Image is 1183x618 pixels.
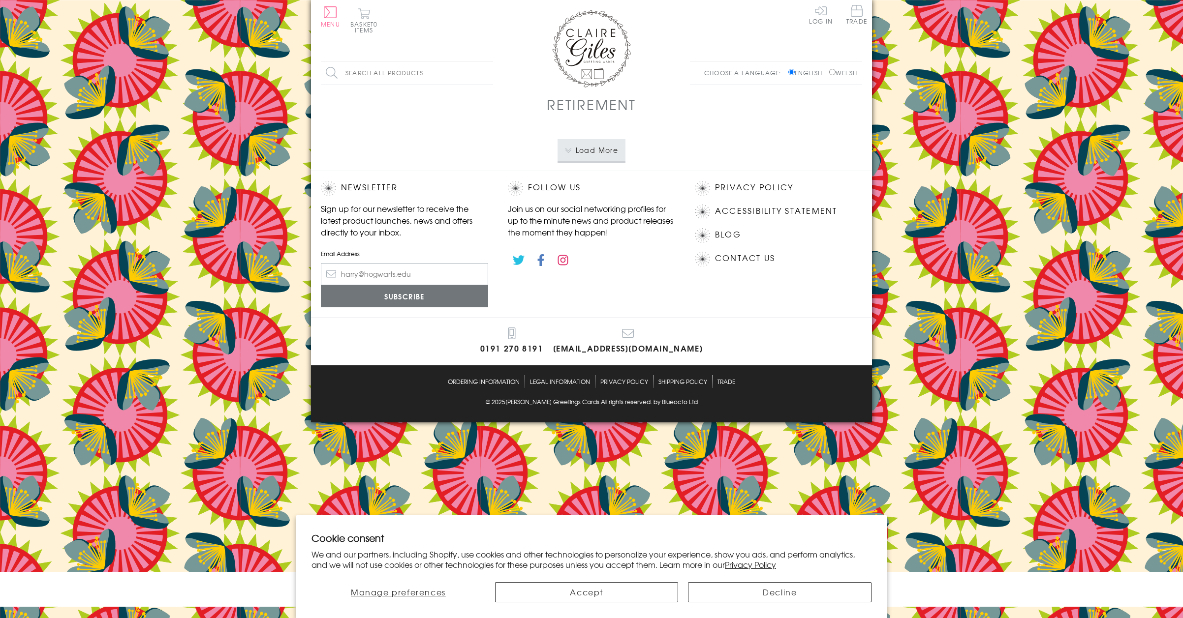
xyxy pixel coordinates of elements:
[321,203,488,238] p: Sign up for our newsletter to receive the latest product launches, news and offers directly to yo...
[351,586,446,598] span: Manage preferences
[508,181,675,196] h2: Follow Us
[704,68,786,77] p: Choose a language:
[350,8,377,33] button: Basket0 items
[552,10,631,88] img: Claire Giles Greetings Cards
[715,228,741,241] a: Blog
[321,181,488,196] h2: Newsletter
[321,263,488,285] input: harry@hogwarts.edu
[508,203,675,238] p: Join us on our social networking profiles for up to the minute news and product releases the mome...
[448,375,520,387] a: Ordering Information
[809,5,833,24] a: Log In
[355,20,377,34] span: 0 items
[688,582,872,602] button: Decline
[846,5,867,24] span: Trade
[600,375,648,387] a: Privacy Policy
[530,375,590,387] a: Legal Information
[311,549,872,570] p: We and our partners, including Shopify, use cookies and other technologies to personalize your ex...
[495,582,679,602] button: Accept
[715,181,793,194] a: Privacy Policy
[788,68,827,77] label: English
[483,62,493,84] input: Search
[717,375,735,387] a: Trade
[321,6,340,27] button: Menu
[321,285,488,307] input: Subscribe
[480,327,543,355] a: 0191 270 8191
[829,69,836,75] input: Welsh
[788,69,795,75] input: English
[553,327,703,355] a: [EMAIL_ADDRESS][DOMAIN_NAME]
[321,20,340,29] span: Menu
[311,582,485,602] button: Manage preferences
[311,531,872,545] h2: Cookie consent
[654,397,698,408] a: by Blueocto Ltd
[715,252,775,265] a: Contact Us
[658,375,707,387] a: Shipping Policy
[846,5,867,26] a: Trade
[321,249,488,258] label: Email Address
[321,397,862,406] p: © 2025 .
[829,68,857,77] label: Welsh
[725,559,776,570] a: Privacy Policy
[601,397,652,406] span: All rights reserved.
[715,205,838,218] a: Accessibility Statement
[558,139,626,161] button: Load More
[321,62,493,84] input: Search all products
[505,397,599,408] a: [PERSON_NAME] Greetings Cards
[547,94,636,115] h1: Retirement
